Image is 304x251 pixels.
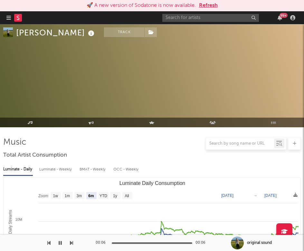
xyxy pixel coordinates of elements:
text: 6m [88,194,94,198]
div: 🚀 A new version of Sodatone is now available. [87,2,196,9]
input: Search by song name or URL [206,141,274,146]
text: 10M [15,217,22,221]
button: Track [104,27,144,37]
text: 1m [65,194,70,198]
text: All [125,194,129,198]
button: Refresh [199,2,218,9]
text: 1w [53,194,58,198]
text: [DATE] [221,193,233,198]
text: Luminate Daily Streams [8,210,13,251]
text: Zoom [38,194,48,198]
text: YTD [100,194,107,198]
div: BMAT - Weekly [80,164,107,175]
text: [DATE] [264,193,277,198]
text: 1y [113,194,117,198]
text: 3m [77,194,82,198]
input: Search for artists [162,14,259,22]
div: 00:06 [96,239,109,247]
div: Luminate - Daily [3,164,33,175]
span: Total Artist Consumption [3,151,67,159]
text: Luminate Daily Consumption [119,180,185,186]
div: [PERSON_NAME] [16,27,96,38]
div: Luminate - Weekly [39,164,73,175]
div: 00:06 [195,239,208,247]
div: 99 + [280,13,288,18]
div: original sound [247,240,272,246]
div: OCC - Weekly [113,164,139,175]
button: 99+ [278,15,282,20]
text: → [253,193,257,198]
